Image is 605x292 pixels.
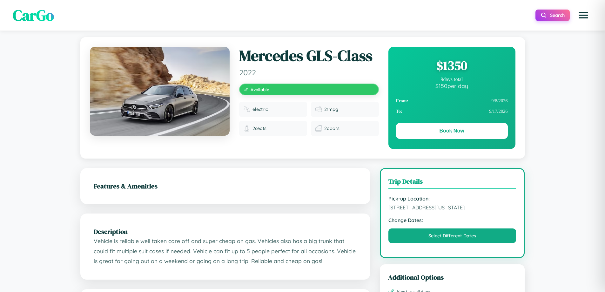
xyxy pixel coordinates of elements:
div: 9 days total [396,77,508,82]
span: Search [550,12,565,18]
strong: From: [396,98,408,104]
div: $ 150 per day [396,82,508,89]
h3: Additional Options [388,273,517,282]
div: 9 / 8 / 2026 [396,96,508,106]
h2: Description [94,227,357,236]
span: CarGo [13,5,54,26]
strong: Change Dates: [388,217,516,223]
strong: To: [396,109,402,114]
div: 9 / 17 / 2026 [396,106,508,117]
button: Search [535,10,570,21]
p: Vehicle is reliable well taken care off and super cheap on gas. Vehicles also has a big trunk tha... [94,236,357,266]
span: 2 seats [252,126,266,131]
button: Select Different Dates [388,228,516,243]
span: Available [251,87,269,92]
img: Seats [244,125,250,132]
span: electric [252,106,268,112]
button: Open menu [575,6,592,24]
h3: Trip Details [388,177,516,189]
img: Fuel efficiency [315,106,322,112]
strong: Pick-up Location: [388,195,516,202]
img: Fuel type [244,106,250,112]
span: [STREET_ADDRESS][US_STATE] [388,204,516,211]
span: 21 mpg [324,106,338,112]
span: 2022 [239,68,379,77]
img: Doors [315,125,322,132]
span: 2 doors [324,126,339,131]
div: $ 1350 [396,57,508,74]
h2: Features & Amenities [94,181,357,191]
img: Mercedes GLS-Class 2022 [90,47,230,136]
h1: Mercedes GLS-Class [239,47,379,65]
button: Book Now [396,123,508,139]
